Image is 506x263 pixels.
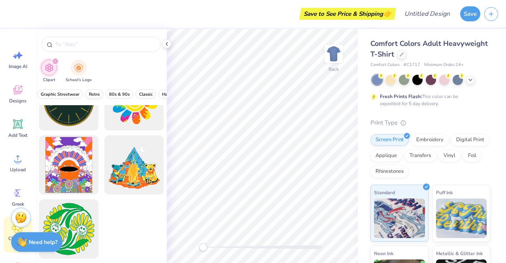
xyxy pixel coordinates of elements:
[411,134,449,146] div: Embroidery
[398,6,456,22] input: Untitled Design
[41,91,79,97] span: Graphic Streetwear
[66,60,92,83] div: filter for School's Logo
[370,39,488,59] span: Comfort Colors Adult Heavyweight T-Shirt
[374,199,425,238] img: Standard
[109,91,130,97] span: 80s & 90s
[9,63,27,70] span: Image AI
[41,60,57,83] div: filter for Clipart
[436,199,487,238] img: Puff Ink
[370,62,400,68] span: Comfort Colors
[66,77,92,83] span: School's Logo
[436,249,483,257] span: Metallic & Glitter Ink
[436,188,453,197] span: Puff Ink
[9,98,26,104] span: Designs
[5,235,31,248] span: Clipart & logos
[10,167,26,173] span: Upload
[438,150,461,162] div: Vinyl
[463,150,481,162] div: Foil
[199,243,207,251] div: Accessibility label
[29,238,57,246] strong: Need help?
[85,89,103,99] button: filter button
[12,201,24,207] span: Greek
[159,89,191,99] button: filter button
[424,62,464,68] span: Minimum Order: 24 +
[45,63,54,72] img: Clipart Image
[301,8,394,20] div: Save to See Price & Shipping
[370,166,409,178] div: Rhinestones
[370,118,490,127] div: Print Type
[370,134,409,146] div: Screen Print
[106,89,133,99] button: filter button
[139,91,153,97] span: Classic
[404,150,436,162] div: Transfers
[404,62,420,68] span: # C1717
[41,60,57,83] button: filter button
[370,150,402,162] div: Applique
[74,63,83,72] img: School's Logo Image
[374,188,395,197] span: Standard
[55,40,156,48] input: Try "Stars"
[43,77,55,83] span: Clipart
[8,132,27,138] span: Add Text
[383,9,392,18] span: 👉
[162,91,187,97] span: Hand Drawn
[380,93,422,100] strong: Fresh Prints Flash:
[89,91,100,97] span: Retro
[326,46,342,62] img: Back
[37,89,83,99] button: filter button
[374,249,393,257] span: Neon Ink
[329,66,339,73] div: Back
[451,134,489,146] div: Digital Print
[136,89,156,99] button: filter button
[460,6,480,21] button: Save
[380,93,477,107] div: This color can be expedited for 5 day delivery.
[66,60,92,83] button: filter button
